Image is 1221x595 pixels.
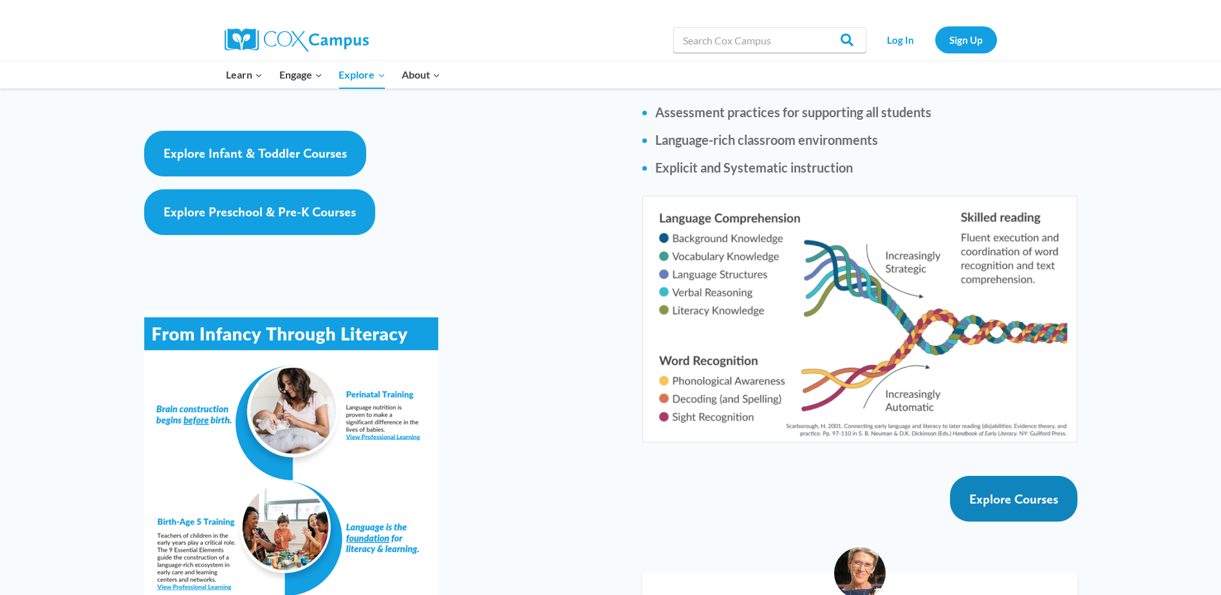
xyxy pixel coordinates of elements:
a: Sign Up [935,26,997,53]
strong: Explicit and Systematic instruction [655,160,853,175]
span: Explore Preschool & Pre-K Courses [163,204,356,220]
a: Explore Preschool & Pre-K Courses [144,189,375,235]
a: Explore Courses [950,476,1077,522]
nav: Secondary Navigation [873,26,997,53]
span: Explore Infant & Toddler Courses [163,146,347,161]
a: Log In [873,26,929,53]
strong: Assessment practices for supporting all students [655,104,931,120]
button: Child menu of Learn [218,61,272,88]
img: Diagram of Scarborough's Rope [642,196,1077,442]
nav: Primary Navigation [218,61,449,88]
span: Explore Courses [969,491,1058,507]
button: Child menu of Engage [271,61,331,88]
button: Child menu of Explore [331,61,394,88]
a: Explore Infant & Toddler Courses [144,131,366,176]
button: Child menu of About [393,61,449,88]
input: Search Cox Campus [673,27,866,53]
strong: Language-rich classroom environments [655,132,878,147]
img: Cox Campus [225,28,369,52]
